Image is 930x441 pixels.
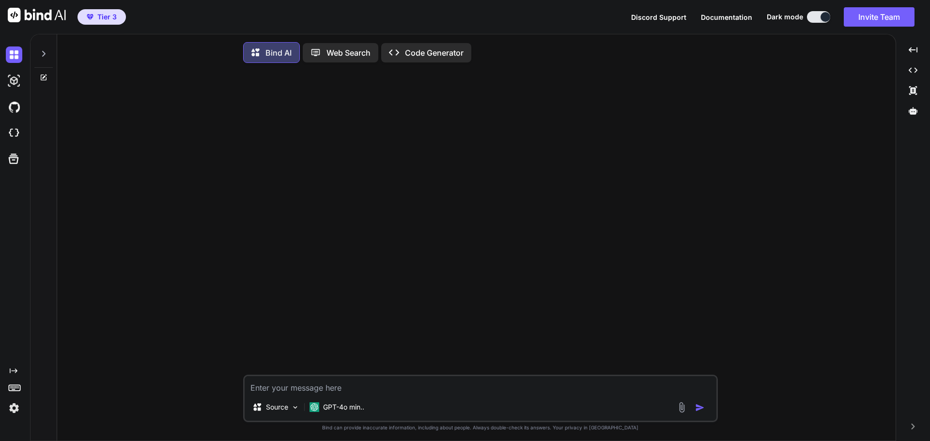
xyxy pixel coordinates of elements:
[266,402,288,412] p: Source
[6,125,22,141] img: cloudideIcon
[243,424,718,431] p: Bind can provide inaccurate information, including about people. Always double-check its answers....
[77,9,126,25] button: premiumTier 3
[405,47,464,59] p: Code Generator
[631,13,686,21] span: Discord Support
[310,402,319,412] img: GPT-4o mini
[6,73,22,89] img: darkAi-studio
[323,402,364,412] p: GPT-4o min..
[844,7,914,27] button: Invite Team
[676,402,687,413] img: attachment
[6,99,22,115] img: githubDark
[767,12,803,22] span: Dark mode
[631,12,686,22] button: Discord Support
[291,403,299,411] img: Pick Models
[97,12,117,22] span: Tier 3
[6,46,22,63] img: darkChat
[701,13,752,21] span: Documentation
[265,47,292,59] p: Bind AI
[8,8,66,22] img: Bind AI
[695,403,705,412] img: icon
[701,12,752,22] button: Documentation
[6,400,22,416] img: settings
[87,14,93,20] img: premium
[326,47,371,59] p: Web Search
